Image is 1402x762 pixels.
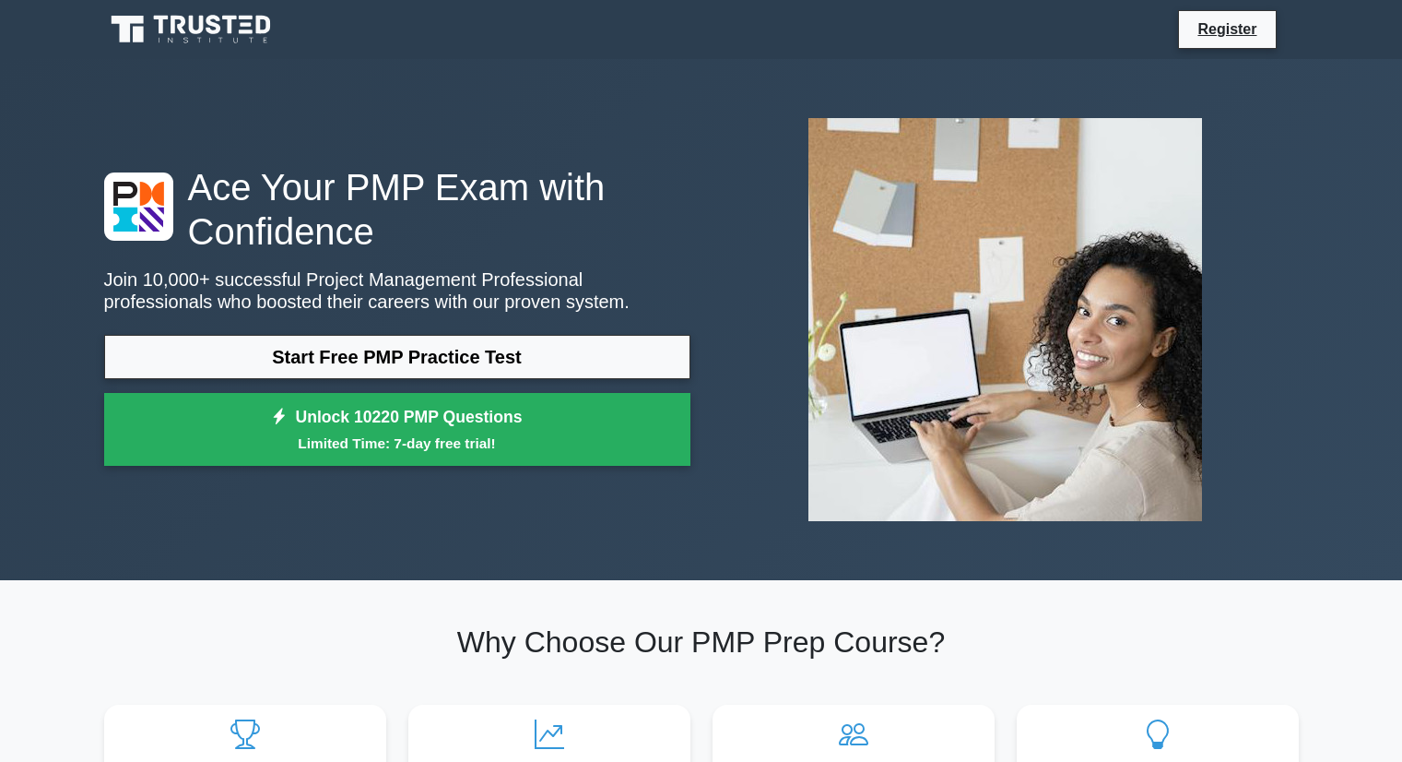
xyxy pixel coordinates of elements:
h2: Why Choose Our PMP Prep Course? [104,625,1299,660]
p: Join 10,000+ successful Project Management Professional professionals who boosted their careers w... [104,268,690,313]
a: Register [1186,18,1267,41]
h1: Ace Your PMP Exam with Confidence [104,165,690,254]
small: Limited Time: 7-day free trial! [127,433,667,454]
a: Start Free PMP Practice Test [104,335,690,379]
a: Unlock 10220 PMP QuestionsLimited Time: 7-day free trial! [104,393,690,467]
